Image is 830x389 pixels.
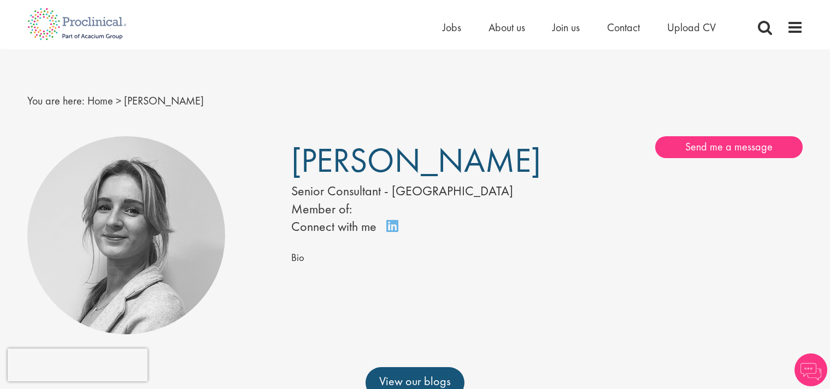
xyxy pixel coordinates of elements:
a: Upload CV [667,20,716,34]
span: [PERSON_NAME] [124,94,204,108]
a: About us [488,20,525,34]
a: Send me a message [655,136,803,158]
img: Chatbot [794,353,827,386]
a: Contact [607,20,640,34]
iframe: reCAPTCHA [8,349,148,381]
label: Member of: [291,200,352,217]
a: Jobs [443,20,461,34]
img: Erin Blank [27,136,226,335]
div: Senior Consultant - [GEOGRAPHIC_DATA] [291,182,514,200]
a: Join us [552,20,580,34]
a: breadcrumb link [87,94,113,108]
span: You are here: [27,94,85,108]
span: [PERSON_NAME] [291,138,541,182]
span: > [116,94,121,108]
span: Bio [291,251,304,264]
